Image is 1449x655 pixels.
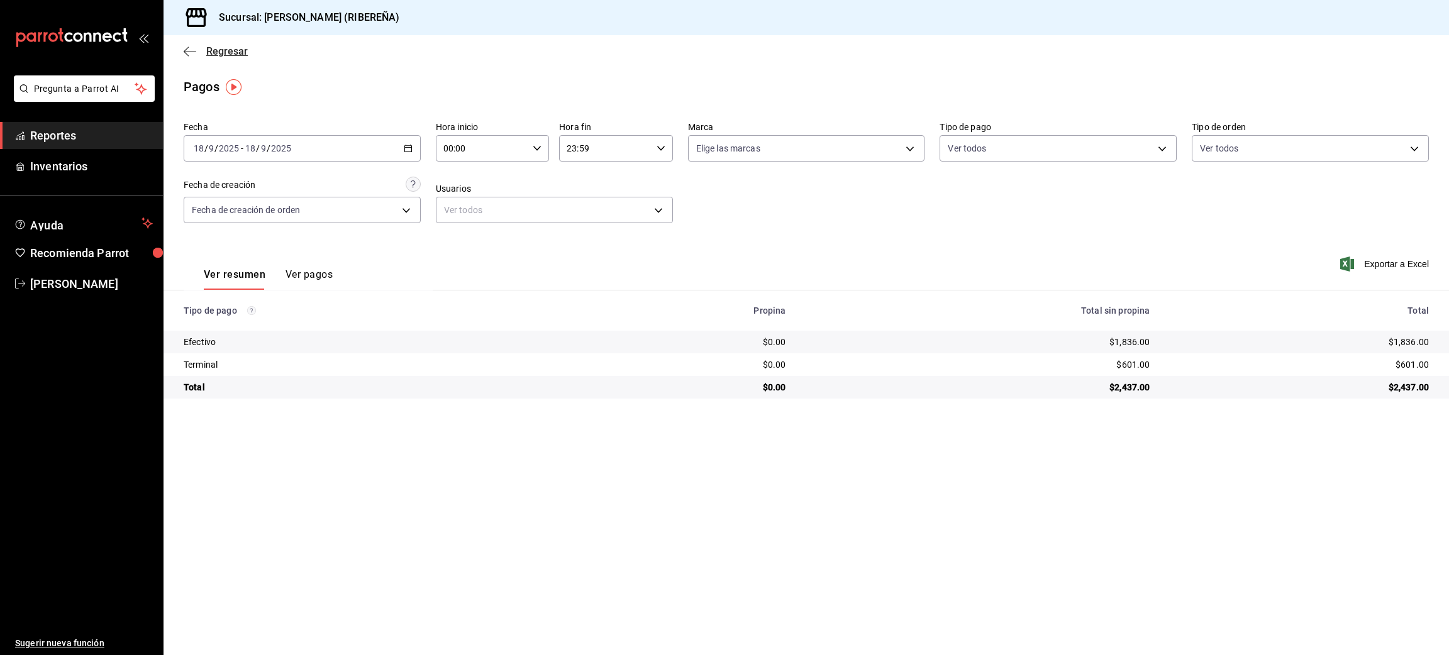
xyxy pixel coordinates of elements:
[1170,336,1429,348] div: $1,836.00
[184,305,572,316] div: Tipo de pago
[193,143,204,153] input: --
[436,197,673,223] div: Ver todos
[209,10,399,25] h3: Sucursal: [PERSON_NAME] (RIBEREÑA)
[592,358,786,371] div: $0.00
[1170,381,1429,394] div: $2,437.00
[256,143,260,153] span: /
[1343,256,1429,272] button: Exportar a Excel
[436,184,673,193] label: Usuarios
[30,245,153,261] span: Recomienda Parrot
[806,336,1150,348] div: $1,836.00
[1170,358,1429,371] div: $601.00
[204,143,208,153] span: /
[260,143,267,153] input: --
[1192,123,1429,131] label: Tipo de orden
[184,381,572,394] div: Total
[267,143,270,153] span: /
[30,158,153,175] span: Inventarios
[30,127,153,144] span: Reportes
[204,268,265,290] button: Ver resumen
[30,216,136,231] span: Ayuda
[270,143,292,153] input: ----
[592,381,786,394] div: $0.00
[940,123,1177,131] label: Tipo de pago
[688,123,925,131] label: Marca
[204,268,333,290] div: navigation tabs
[436,123,549,131] label: Hora inicio
[592,336,786,348] div: $0.00
[241,143,243,153] span: -
[806,358,1150,371] div: $601.00
[34,82,135,96] span: Pregunta a Parrot AI
[184,336,572,348] div: Efectivo
[184,179,255,192] div: Fecha de creación
[14,75,155,102] button: Pregunta a Parrot AI
[245,143,256,153] input: --
[184,123,421,131] label: Fecha
[806,381,1150,394] div: $2,437.00
[806,305,1150,316] div: Total sin propina
[948,142,986,155] span: Ver todos
[226,79,241,95] img: Tooltip marker
[208,143,214,153] input: --
[247,306,256,315] svg: Los pagos realizados con Pay y otras terminales son montos brutos.
[592,305,786,316] div: Propina
[9,91,155,104] a: Pregunta a Parrot AI
[30,275,153,292] span: [PERSON_NAME]
[138,33,148,43] button: open_drawer_menu
[15,637,153,650] span: Sugerir nueva función
[192,204,300,216] span: Fecha de creación de orden
[184,77,219,96] div: Pagos
[559,123,672,131] label: Hora fin
[1200,142,1238,155] span: Ver todos
[206,45,248,57] span: Regresar
[214,143,218,153] span: /
[218,143,240,153] input: ----
[184,45,248,57] button: Regresar
[1170,305,1429,316] div: Total
[184,358,572,371] div: Terminal
[286,268,333,290] button: Ver pagos
[696,142,760,155] span: Elige las marcas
